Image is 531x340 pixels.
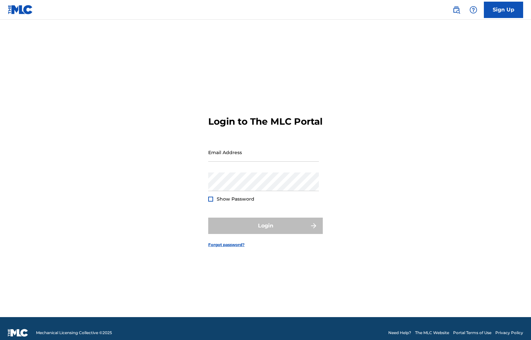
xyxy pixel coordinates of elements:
[8,5,33,14] img: MLC Logo
[452,6,460,14] img: search
[217,196,254,202] span: Show Password
[8,329,28,337] img: logo
[36,330,112,336] span: Mechanical Licensing Collective © 2025
[415,330,449,336] a: The MLC Website
[453,330,491,336] a: Portal Terms of Use
[495,330,523,336] a: Privacy Policy
[208,116,322,127] h3: Login to The MLC Portal
[469,6,477,14] img: help
[450,3,463,16] a: Public Search
[208,242,245,248] a: Forgot password?
[484,2,523,18] a: Sign Up
[388,330,411,336] a: Need Help?
[467,3,480,16] div: Help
